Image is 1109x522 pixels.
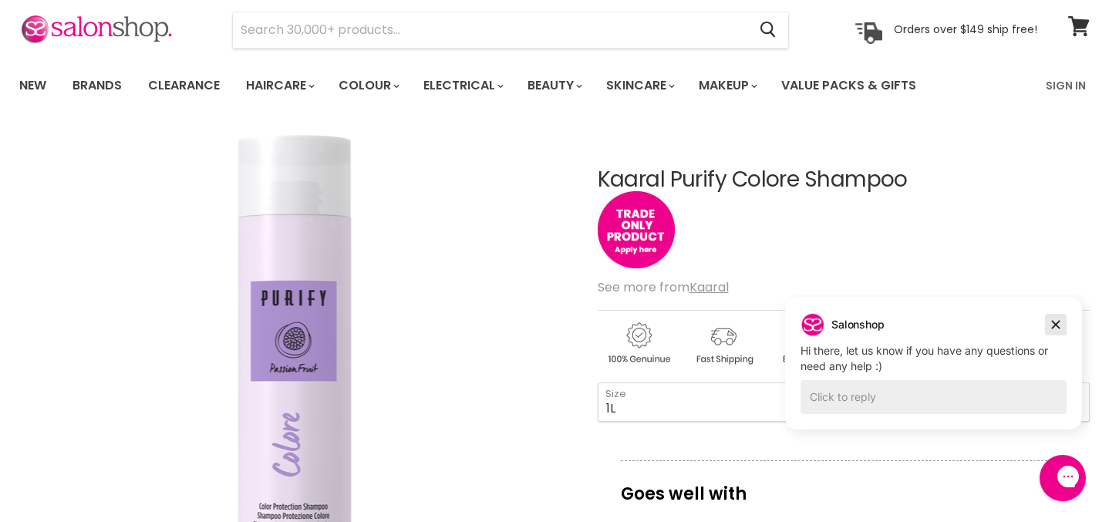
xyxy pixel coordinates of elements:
[770,69,928,102] a: Value Packs & Gifts
[621,460,1067,511] p: Goes well with
[689,278,729,296] a: Kaaral
[767,320,849,367] img: returns.gif
[412,69,513,102] a: Electrical
[1032,450,1094,507] iframe: Gorgias live chat messenger
[232,12,789,49] form: Product
[598,168,1090,192] h1: Kaaral Purify Colore Shampoo
[598,278,729,296] span: See more from
[683,320,764,367] img: shipping.gif
[598,191,675,268] img: tradeonly_small.jpg
[8,69,58,102] a: New
[598,320,679,367] img: genuine.gif
[894,22,1037,36] p: Orders over $149 ship free!
[747,12,788,48] button: Search
[516,69,592,102] a: Beauty
[687,69,767,102] a: Makeup
[1037,69,1095,102] a: Sign In
[327,69,409,102] a: Colour
[233,12,747,48] input: Search
[774,295,1094,453] iframe: Gorgias live chat campaigns
[234,69,324,102] a: Haircare
[137,69,231,102] a: Clearance
[595,69,684,102] a: Skincare
[8,63,983,108] ul: Main menu
[61,69,133,102] a: Brands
